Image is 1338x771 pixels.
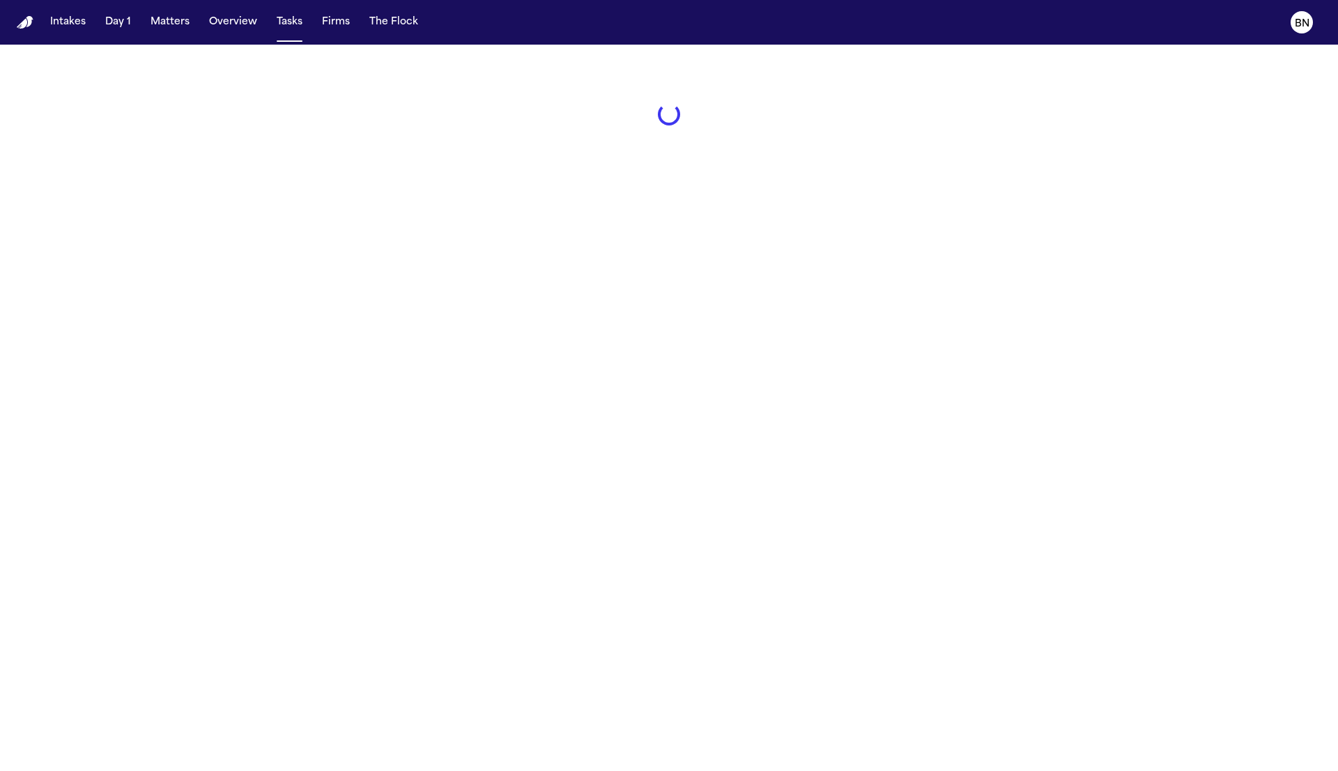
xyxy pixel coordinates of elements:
img: Finch Logo [17,16,33,29]
button: Day 1 [100,10,137,35]
button: The Flock [364,10,424,35]
a: Home [17,16,33,29]
button: Matters [145,10,195,35]
button: Firms [316,10,355,35]
button: Tasks [271,10,308,35]
button: Intakes [45,10,91,35]
button: Overview [203,10,263,35]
